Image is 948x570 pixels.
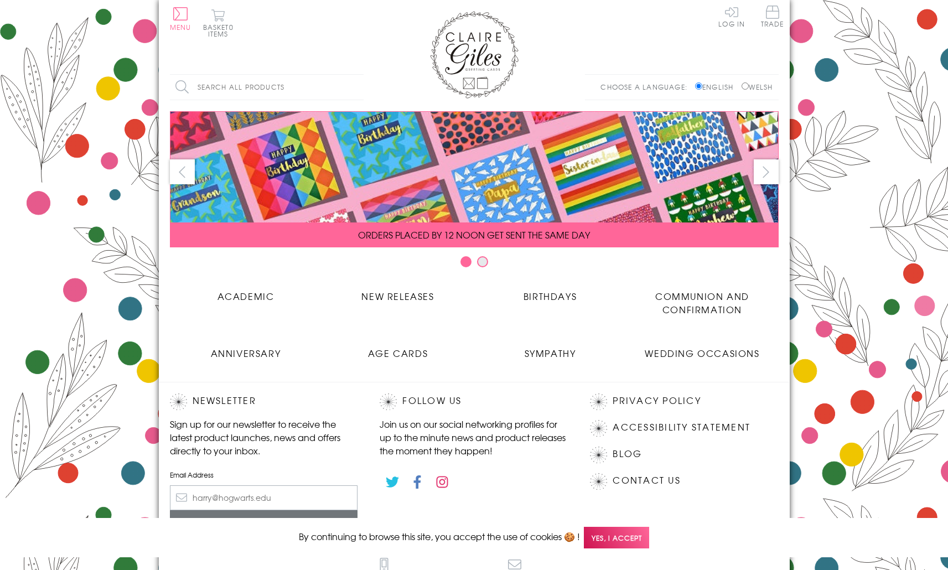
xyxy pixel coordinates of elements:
a: Anniversary [170,338,322,360]
input: English [695,82,702,90]
span: 0 items [208,22,234,39]
button: Menu [170,7,191,30]
input: Search [353,75,364,100]
a: Contact Us [613,473,680,488]
button: next [754,159,779,184]
button: Basket0 items [203,9,234,37]
input: harry@hogwarts.edu [170,485,358,510]
span: ORDERS PLACED BY 12 NOON GET SENT THE SAME DAY [358,228,590,241]
a: Academic [170,281,322,303]
span: Birthdays [524,289,577,303]
span: Age Cards [368,346,428,360]
span: Sympathy [525,346,576,360]
h2: Follow Us [380,393,568,410]
p: Choose a language: [600,82,693,92]
a: Privacy Policy [613,393,701,408]
div: Carousel Pagination [170,256,779,273]
label: Welsh [742,82,773,92]
input: Subscribe [170,510,358,535]
button: Carousel Page 2 [477,256,488,267]
span: New Releases [361,289,434,303]
a: New Releases [322,281,474,303]
button: prev [170,159,195,184]
button: Carousel Page 1 (Current Slide) [460,256,472,267]
input: Search all products [170,75,364,100]
a: Birthdays [474,281,626,303]
a: Sympathy [474,338,626,360]
span: Academic [217,289,274,303]
a: Blog [613,447,642,462]
a: Communion and Confirmation [626,281,779,316]
span: Wedding Occasions [645,346,759,360]
span: Yes, I accept [584,527,649,548]
label: English [695,82,739,92]
a: Age Cards [322,338,474,360]
input: Welsh [742,82,749,90]
span: Anniversary [211,346,281,360]
label: Email Address [170,470,358,480]
h2: Newsletter [170,393,358,410]
a: Log In [718,6,745,27]
span: Trade [761,6,784,27]
a: Wedding Occasions [626,338,779,360]
span: Menu [170,22,191,32]
a: Accessibility Statement [613,420,750,435]
p: Join us on our social networking profiles for up to the minute news and product releases the mome... [380,417,568,457]
span: Communion and Confirmation [655,289,749,316]
a: Trade [761,6,784,29]
p: Sign up for our newsletter to receive the latest product launches, news and offers directly to yo... [170,417,358,457]
img: Claire Giles Greetings Cards [430,11,519,99]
